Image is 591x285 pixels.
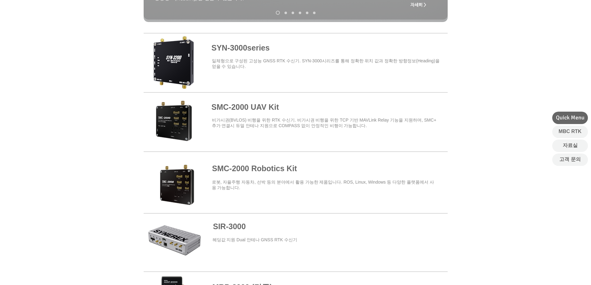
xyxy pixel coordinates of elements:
[313,11,316,14] a: MDU-2000 UAV Kit
[552,154,588,166] a: 고객 문의
[563,142,578,149] span: 자료실
[276,11,280,15] a: SYN-3000 series
[520,258,591,285] iframe: Wix Chat
[559,156,580,163] span: 고객 문의
[292,11,294,14] a: MRP-2000v2
[552,112,588,124] div: Quick Menu
[284,11,287,14] a: SMC-2000
[299,11,301,14] a: MRD-1000v2
[273,11,318,15] nav: 슬라이드
[552,140,588,152] a: 자료실
[213,222,246,231] a: SIR-3000
[306,11,308,14] a: TDR-3000
[559,128,582,135] span: MBC RTK
[213,237,298,242] a: ​헤딩값 지원 Dual 안테나 GNSS RTK 수신기
[552,126,588,138] a: MBC RTK
[410,2,426,7] span: 자세히 >
[556,114,584,122] span: Quick Menu
[212,118,437,128] span: ​비가시권(BVLOS) 비행을 위한 RTK 수신기. 비가시권 비행을 위한 TCP 기반 MAVLink Relay 기능을 지원하며, SMC+ 추가 연결시 듀얼 안테나 지원으로 C...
